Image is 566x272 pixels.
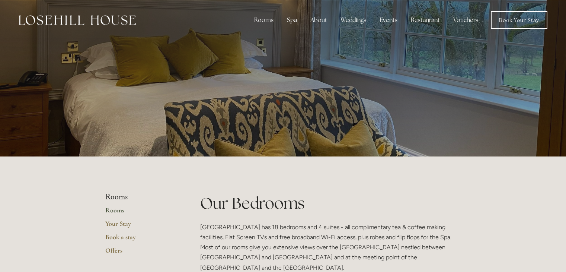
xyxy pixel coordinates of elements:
[248,13,279,28] div: Rooms
[105,246,176,260] a: Offers
[105,219,176,233] a: Your Stay
[105,192,176,202] li: Rooms
[304,13,333,28] div: About
[281,13,303,28] div: Spa
[105,206,176,219] a: Rooms
[335,13,372,28] div: Weddings
[405,13,446,28] div: Restaurant
[491,11,547,29] a: Book Your Stay
[200,192,461,214] h1: Our Bedrooms
[19,15,136,25] img: Losehill House
[105,233,176,246] a: Book a stay
[447,13,484,28] a: Vouchers
[374,13,403,28] div: Events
